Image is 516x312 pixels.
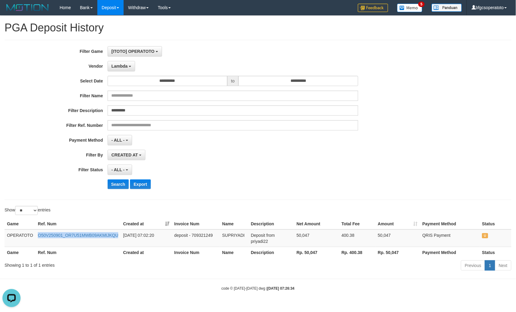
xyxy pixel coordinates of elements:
[420,230,480,247] td: QRIS Payment
[418,2,425,7] span: 5
[227,76,239,86] span: to
[5,218,35,230] th: Game
[108,165,132,175] button: - ALL -
[108,61,135,71] button: Lambda
[112,138,125,143] span: - ALL -
[38,233,118,238] a: O50V250901_OR7U51MWB09AKMIJKQU
[35,218,121,230] th: Ref. Num
[2,2,21,21] button: Open LiveChat chat widget
[121,247,172,258] th: Created at
[248,230,294,247] td: Deposit from priyadi22
[15,206,38,215] select: Showentries
[5,260,210,268] div: Showing 1 to 1 of 1 entries
[294,218,339,230] th: Net Amount
[130,179,151,189] button: Export
[432,4,462,12] img: panduan.png
[172,230,220,247] td: deposit - 709321249
[108,179,129,189] button: Search
[420,247,480,258] th: Payment Method
[339,230,375,247] td: 400.38
[397,4,423,12] img: Button%20Memo.svg
[121,230,172,247] td: [DATE] 07:02:20
[267,286,294,291] strong: [DATE] 07:26:34
[112,49,155,54] span: [ITOTO] OPERATOTO
[121,218,172,230] th: Created at: activate to sort column ascending
[35,247,121,258] th: Ref. Num
[112,64,128,69] span: Lambda
[112,153,138,157] span: CREATED AT
[5,206,50,215] label: Show entries
[480,247,511,258] th: Status
[339,247,375,258] th: Rp. 400.38
[248,247,294,258] th: Description
[375,230,420,247] td: 50,047
[172,218,220,230] th: Invoice Num
[482,233,488,238] span: UNPAID
[358,4,388,12] img: Feedback.jpg
[108,135,132,145] button: - ALL -
[461,260,485,271] a: Previous
[495,260,511,271] a: Next
[480,218,511,230] th: Status
[172,247,220,258] th: Invoice Num
[339,218,375,230] th: Total Fee
[485,260,495,271] a: 1
[375,218,420,230] th: Amount: activate to sort column ascending
[108,150,146,160] button: CREATED AT
[420,218,480,230] th: Payment Method
[222,286,295,291] small: code © [DATE]-[DATE] dwg |
[5,22,511,34] h1: PGA Deposit History
[5,230,35,247] td: OPERATOTO
[220,230,248,247] td: SUPRIYADI
[220,218,248,230] th: Name
[248,218,294,230] th: Description
[294,230,339,247] td: 50,047
[294,247,339,258] th: Rp. 50,047
[220,247,248,258] th: Name
[108,46,162,56] button: [ITOTO] OPERATOTO
[5,247,35,258] th: Game
[5,3,50,12] img: MOTION_logo.png
[375,247,420,258] th: Rp. 50,047
[112,167,125,172] span: - ALL -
